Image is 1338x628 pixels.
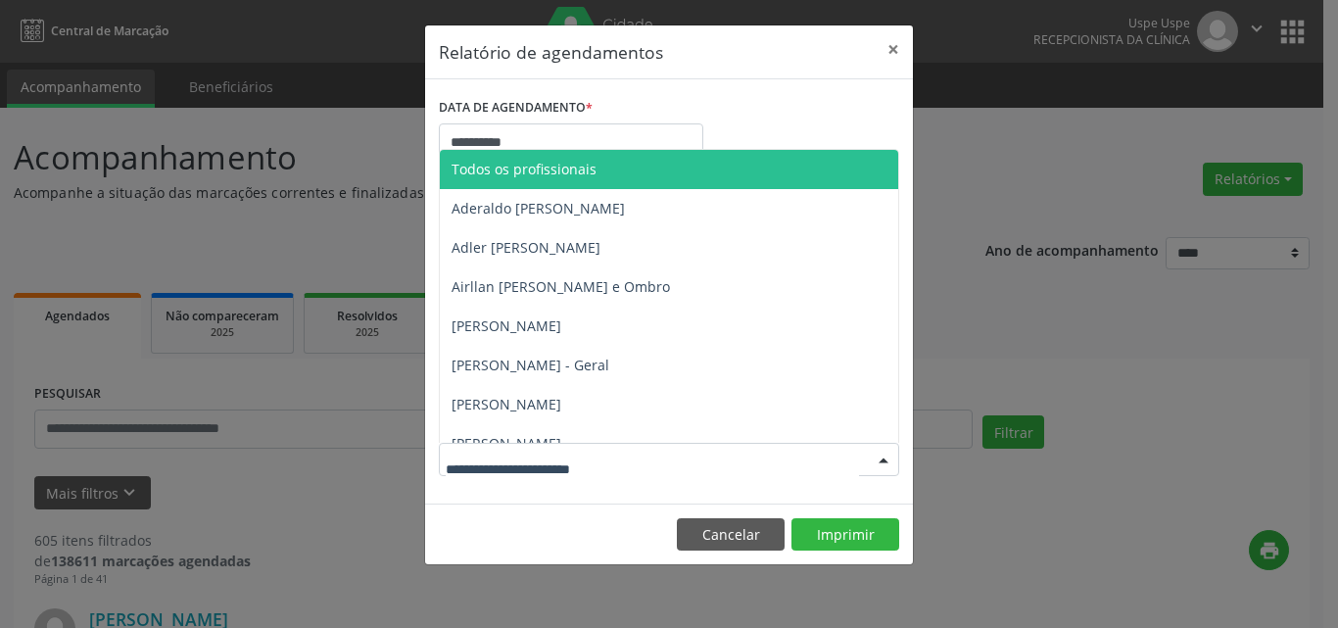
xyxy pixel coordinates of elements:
[874,25,913,73] button: Close
[791,518,899,552] button: Imprimir
[452,277,670,296] span: Airllan [PERSON_NAME] e Ombro
[452,160,597,178] span: Todos os profissionais
[439,93,593,123] label: DATA DE AGENDAMENTO
[452,434,561,453] span: [PERSON_NAME]
[677,518,785,552] button: Cancelar
[439,39,663,65] h5: Relatório de agendamentos
[452,238,600,257] span: Adler [PERSON_NAME]
[452,316,561,335] span: [PERSON_NAME]
[452,199,625,217] span: Aderaldo [PERSON_NAME]
[452,395,561,413] span: [PERSON_NAME]
[452,356,609,374] span: [PERSON_NAME] - Geral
